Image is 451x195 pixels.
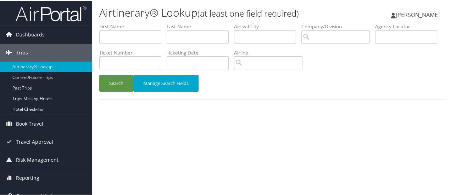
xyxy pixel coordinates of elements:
[99,48,167,56] label: Ticket Number
[167,22,234,29] label: Last Name
[99,74,133,91] button: Search
[197,7,299,18] small: (at least one field required)
[167,48,234,56] label: Ticketing Date
[16,168,39,186] span: Reporting
[375,22,442,29] label: Agency Locator
[396,10,440,18] span: [PERSON_NAME]
[16,114,43,132] span: Book Travel
[16,25,45,43] span: Dashboards
[16,43,28,61] span: Trips
[16,5,87,21] img: airportal-logo.png
[133,74,199,91] button: Manage Search Fields
[16,150,59,168] span: Risk Management
[301,22,375,29] label: Company/Division
[16,132,53,150] span: Travel Approval
[234,48,308,56] label: Airline
[391,4,447,25] a: [PERSON_NAME]
[234,22,301,29] label: Arrival City
[99,22,167,29] label: First Name
[99,5,331,19] h1: Airtinerary® Lookup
